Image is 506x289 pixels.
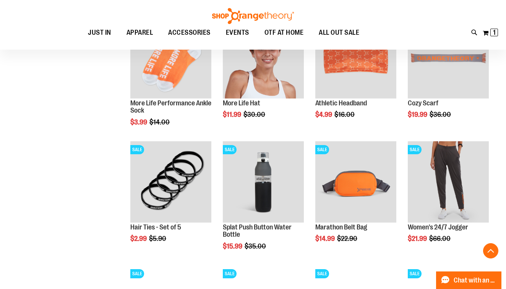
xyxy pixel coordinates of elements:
span: $4.99 [315,111,333,118]
button: Chat with an Expert [436,271,502,289]
img: Product image for More Life Performance Ankle Sock [130,17,211,98]
span: $36.00 [430,111,452,118]
span: $11.99 [223,111,242,118]
div: product [311,13,400,138]
div: product [311,137,400,262]
span: $16.00 [334,111,356,118]
span: OTF AT HOME [264,24,304,41]
a: Product image for 25oz. Splat Push Button Water Bottle GreySALE [223,141,304,223]
img: Product image for Cozy Scarf [408,17,489,98]
img: Product image for 24/7 Jogger [408,141,489,222]
span: Chat with an Expert [454,277,497,284]
span: $2.99 [130,235,148,242]
span: SALE [130,145,144,154]
span: EVENTS [226,24,249,41]
a: Product image for Athletic HeadbandSALE [315,17,396,99]
a: More Life Performance Ankle Sock [130,99,211,115]
span: $14.00 [149,118,171,126]
span: ACCESSORIES [168,24,211,41]
span: SALE [223,269,237,278]
span: $15.99 [223,242,243,250]
span: 1 [493,29,496,36]
span: SALE [408,269,422,278]
img: Shop Orangetheory [211,8,295,24]
span: SALE [315,269,329,278]
a: Hair Ties - Set of 5SALE [130,141,211,223]
img: Product image for 25oz. Splat Push Button Water Bottle Grey [223,141,304,222]
div: product [404,13,493,138]
span: $22.90 [337,235,358,242]
img: Product image for Athletic Headband [315,17,396,98]
div: product [219,13,308,138]
a: More Life Hat [223,99,260,107]
a: Product image for More Life Performance Ankle SockSALE [130,17,211,99]
span: APPAREL [126,24,153,41]
div: product [219,137,308,270]
span: $30.00 [243,111,266,118]
span: JUST IN [88,24,111,41]
img: Product image for More Life Hat [223,17,304,98]
span: SALE [315,145,329,154]
a: Hair Ties - Set of 5 [130,223,181,231]
span: $35.00 [245,242,267,250]
a: Marathon Belt Bag [315,223,367,231]
span: SALE [223,145,237,154]
div: product [126,137,215,262]
span: $3.99 [130,118,148,126]
a: Product image for More Life HatSALE [223,17,304,99]
a: Product image for Cozy ScarfSALE [408,17,489,99]
span: ALL OUT SALE [319,24,359,41]
a: Cozy Scarf [408,99,438,107]
span: $21.99 [408,235,428,242]
span: $5.90 [149,235,167,242]
span: $19.99 [408,111,428,118]
a: Athletic Headband [315,99,367,107]
span: SALE [130,269,144,278]
a: Women's 24/7 Jogger [408,223,468,231]
span: $66.00 [429,235,452,242]
button: Back To Top [483,243,498,258]
a: Marathon Belt BagSALE [315,141,396,223]
span: SALE [408,145,422,154]
img: Marathon Belt Bag [315,141,396,222]
a: Splat Push Button Water Bottle [223,223,292,239]
div: product [126,13,215,145]
a: Product image for 24/7 JoggerSALE [408,141,489,223]
span: $14.99 [315,235,336,242]
img: Hair Ties - Set of 5 [130,141,211,222]
div: product [404,137,493,262]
